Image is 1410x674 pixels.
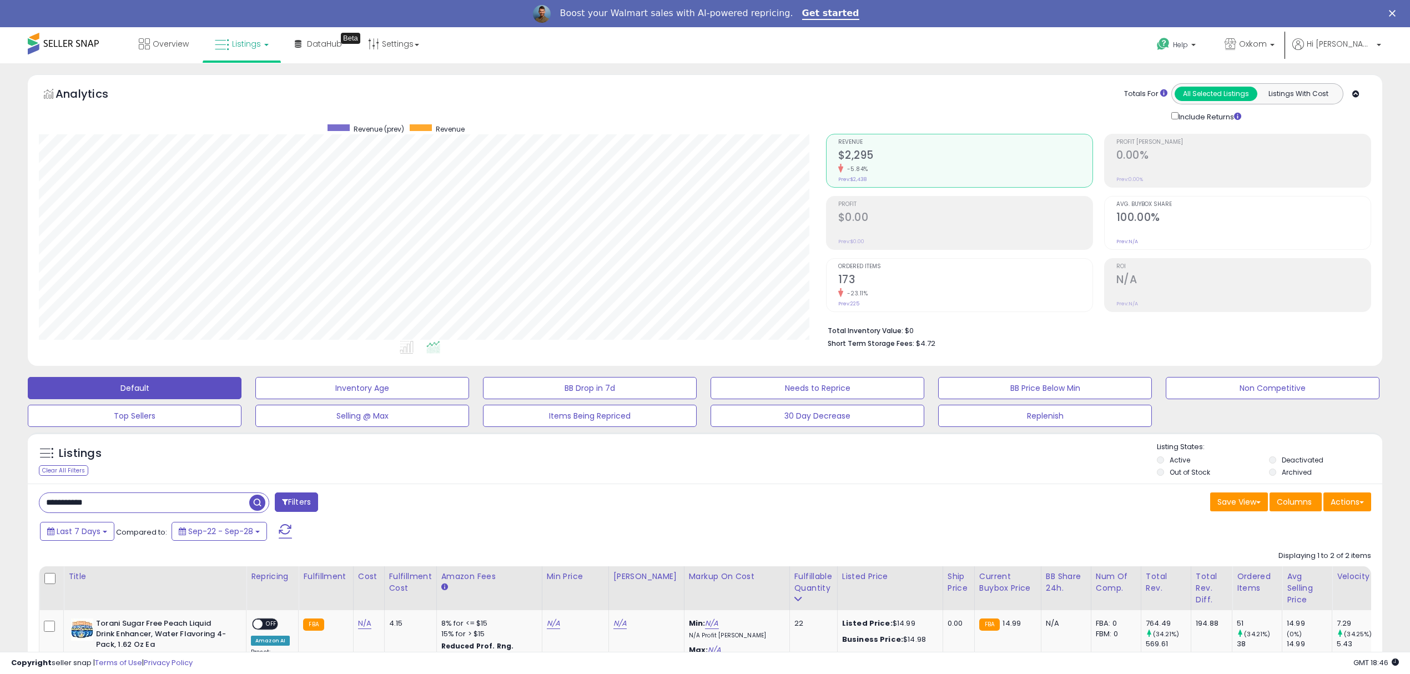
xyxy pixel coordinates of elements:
div: Amazon Fees [441,571,537,582]
div: Current Buybox Price [979,571,1036,594]
div: 38 [1237,639,1282,649]
img: Profile image for Adrian [533,5,551,23]
b: Total Inventory Value: [828,326,903,335]
strong: Copyright [11,657,52,668]
h2: 0.00% [1116,149,1371,164]
small: Prev: 225 [838,300,859,307]
div: Markup on Cost [689,571,785,582]
span: ROI [1116,264,1371,270]
div: Avg Selling Price [1287,571,1327,606]
small: Prev: $2,438 [838,176,867,183]
span: Help [1173,40,1188,49]
small: Prev: 0.00% [1116,176,1143,183]
small: Prev: N/A [1116,300,1138,307]
div: seller snap | | [11,658,193,668]
span: Revenue [436,124,465,134]
div: Amazon AI [251,636,290,646]
b: Min: [689,618,706,628]
div: Fulfillment [303,571,348,582]
button: Sep-22 - Sep-28 [172,522,267,541]
a: Terms of Use [95,657,142,668]
b: Max: [689,645,708,655]
small: -23.11% [843,289,868,298]
button: Columns [1270,492,1322,511]
h5: Analytics [56,86,130,104]
button: Non Competitive [1166,377,1379,399]
button: BB Drop in 7d [483,377,697,399]
a: N/A [613,618,627,629]
div: Cost [358,571,380,582]
p: N/A Profit [PERSON_NAME] [689,632,781,640]
span: Compared to: [116,527,167,537]
div: Preset: [251,648,290,673]
b: Torani Sugar Free Peach Liquid Drink Enhancer, Water Flavoring 4-Pack, 1.62 Oz Ea [96,618,231,652]
small: -5.84% [843,165,868,173]
div: Total Rev. [1146,571,1186,594]
button: Listings With Cost [1257,87,1339,101]
h2: $2,295 [838,149,1092,164]
h2: N/A [1116,273,1371,288]
button: Last 7 Days [40,522,114,541]
a: N/A [705,618,718,629]
a: Overview [130,27,197,61]
p: Listing States: [1157,442,1382,452]
div: N/A [1046,618,1082,628]
div: Tooltip anchor [341,33,360,44]
div: Min Price [547,571,604,582]
div: 51 [1237,618,1282,628]
span: Oxkom [1239,38,1267,49]
a: Get started [802,8,859,20]
div: 0.00 [948,618,966,628]
button: BB Price Below Min [938,377,1152,399]
div: Clear All Filters [39,465,88,476]
li: $0 [828,323,1363,336]
div: Totals For [1124,89,1167,99]
h2: $0.00 [838,211,1092,226]
i: Get Help [1156,37,1170,51]
small: Prev: N/A [1116,238,1138,245]
div: $10 - $10.83 [441,651,533,661]
span: Avg. Buybox Share [1116,202,1371,208]
a: DataHub [286,27,350,61]
button: Inventory Age [255,377,469,399]
div: Repricing [251,571,294,582]
a: Oxkom [1216,27,1283,63]
div: 4.15 [389,618,428,628]
div: [PERSON_NAME] [613,571,679,582]
button: Actions [1323,492,1371,511]
div: Boost your Walmart sales with AI-powered repricing. [560,8,793,19]
span: Listings [232,38,261,49]
small: (34.21%) [1153,630,1179,638]
small: (34.21%) [1244,630,1270,638]
div: Displaying 1 to 2 of 2 items [1278,551,1371,561]
div: 5.43 [1337,639,1382,649]
button: Filters [275,492,318,512]
span: Revenue (prev) [354,124,404,134]
div: FBA: 0 [1096,618,1132,628]
small: FBA [979,618,1000,631]
label: Active [1170,455,1190,465]
span: 2025-10-6 18:46 GMT [1353,657,1399,668]
label: Archived [1282,467,1312,477]
div: 14.99 [1287,618,1332,628]
label: Out of Stock [1170,467,1210,477]
div: 569.61 [1146,639,1191,649]
button: Replenish [938,405,1152,427]
small: FBA [303,618,324,631]
button: Items Being Repriced [483,405,697,427]
div: $14.98 [842,635,934,645]
a: N/A [358,618,371,629]
div: 14.99 [1287,639,1332,649]
h2: 173 [838,273,1092,288]
div: Close [1389,10,1400,17]
a: Listings [207,27,277,61]
span: 14.99 [1003,618,1021,628]
div: Title [68,571,241,582]
small: Prev: $0.00 [838,238,864,245]
th: The percentage added to the cost of goods (COGS) that forms the calculator for Min & Max prices. [684,566,789,610]
b: Short Term Storage Fees: [828,339,914,348]
button: Save View [1210,492,1268,511]
div: Fulfillable Quantity [794,571,833,594]
span: Columns [1277,496,1312,507]
b: Business Price: [842,634,903,645]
